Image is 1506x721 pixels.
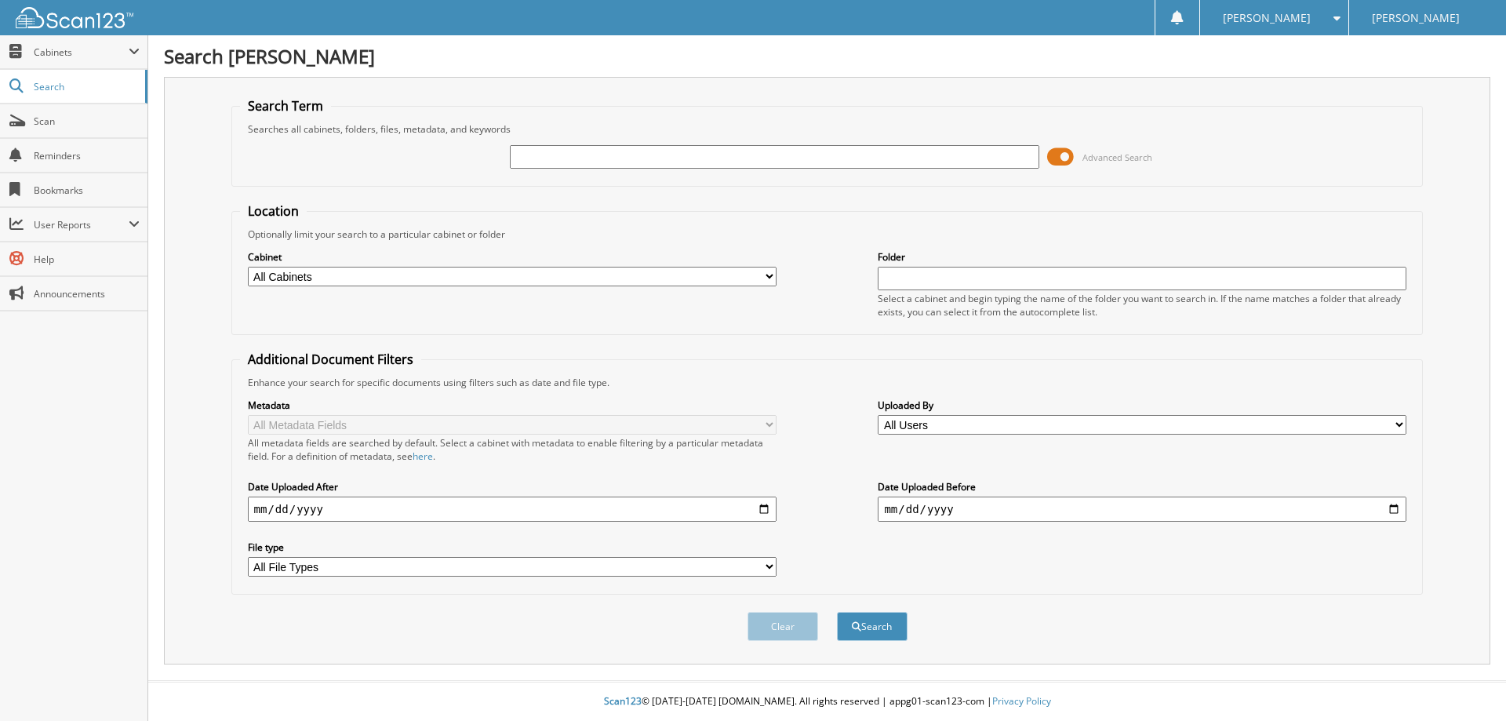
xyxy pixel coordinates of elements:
span: Scan123 [604,694,642,708]
span: [PERSON_NAME] [1223,13,1311,23]
a: Privacy Policy [992,694,1051,708]
h1: Search [PERSON_NAME] [164,43,1490,69]
legend: Additional Document Filters [240,351,421,368]
div: All metadata fields are searched by default. Select a cabinet with metadata to enable filtering b... [248,436,777,463]
span: Announcements [34,287,140,300]
span: Cabinets [34,46,129,59]
div: Optionally limit your search to a particular cabinet or folder [240,228,1415,241]
span: Bookmarks [34,184,140,197]
div: Enhance your search for specific documents using filters such as date and file type. [240,376,1415,389]
span: Scan [34,115,140,128]
label: Date Uploaded Before [878,480,1406,493]
span: Reminders [34,149,140,162]
a: here [413,450,433,463]
div: © [DATE]-[DATE] [DOMAIN_NAME]. All rights reserved | appg01-scan123-com | [148,683,1506,721]
span: Search [34,80,137,93]
img: scan123-logo-white.svg [16,7,133,28]
input: end [878,497,1406,522]
span: User Reports [34,218,129,231]
legend: Search Term [240,97,331,115]
legend: Location [240,202,307,220]
label: Uploaded By [878,399,1406,412]
span: Advanced Search [1082,151,1152,163]
label: Date Uploaded After [248,480,777,493]
label: Metadata [248,399,777,412]
button: Clear [748,612,818,641]
label: Folder [878,250,1406,264]
label: File type [248,541,777,554]
label: Cabinet [248,250,777,264]
input: start [248,497,777,522]
button: Search [837,612,908,641]
div: Select a cabinet and begin typing the name of the folder you want to search in. If the name match... [878,292,1406,319]
span: [PERSON_NAME] [1372,13,1460,23]
div: Searches all cabinets, folders, files, metadata, and keywords [240,122,1415,136]
span: Help [34,253,140,266]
